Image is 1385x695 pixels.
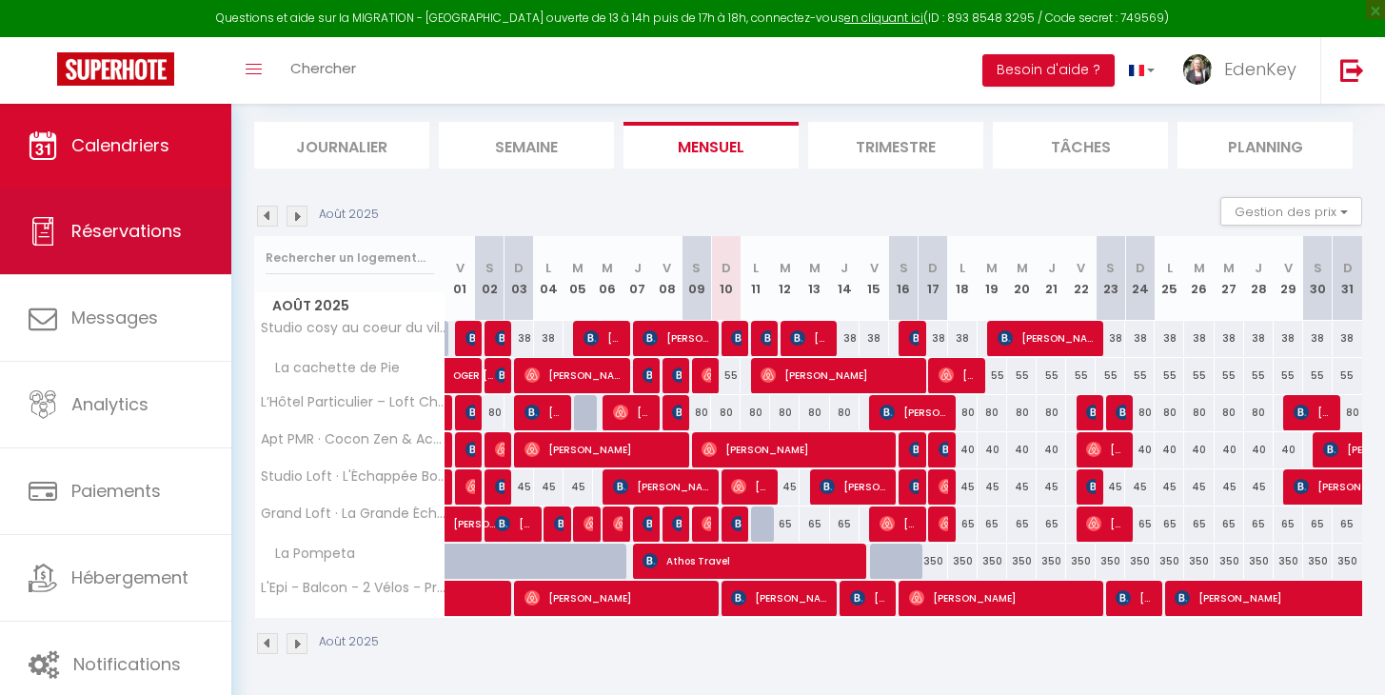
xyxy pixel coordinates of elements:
div: 55 [1155,358,1184,393]
div: 55 [978,358,1007,393]
div: 80 [682,395,711,430]
li: Journalier [254,122,429,169]
span: Studio Loft · L'Échappée Bohème [258,469,448,484]
span: [PERSON_NAME] [524,431,682,467]
div: 38 [1096,321,1125,356]
div: 38 [1274,321,1303,356]
div: 350 [1244,544,1274,579]
span: [PERSON_NAME] [524,394,564,430]
li: Semaine [439,122,614,169]
span: [PERSON_NAME] [909,468,919,505]
div: 350 [978,544,1007,579]
div: 38 [1184,321,1214,356]
th: 10 [711,236,741,321]
th: 01 [445,236,475,321]
div: 40 [1274,432,1303,467]
div: 65 [1155,506,1184,542]
div: 45 [1096,469,1125,505]
abbr: M [1017,259,1028,277]
span: Analytics [71,392,148,416]
div: 55 [1125,358,1155,393]
a: Chercher [276,37,370,104]
div: 45 [1125,469,1155,505]
div: 38 [1125,321,1155,356]
div: 55 [1274,358,1303,393]
th: 02 [475,236,505,321]
span: [PERSON_NAME] [495,506,534,542]
span: [PERSON_NAME] [939,468,948,505]
span: Chercher [290,58,356,78]
span: [PERSON_NAME] [1086,394,1096,430]
span: Messages [71,306,158,329]
th: 30 [1303,236,1333,321]
div: 38 [919,321,948,356]
div: 45 [1184,469,1214,505]
span: La cachette de Pie [258,358,405,379]
span: [PERSON_NAME] [909,580,1096,616]
div: 65 [800,506,829,542]
abbr: J [634,259,642,277]
span: Paiements [71,479,161,503]
div: 80 [830,395,860,430]
span: [PERSON_NAME] [731,320,741,356]
div: 350 [1333,544,1362,579]
abbr: L [753,259,759,277]
abbr: V [1077,259,1085,277]
th: 14 [830,236,860,321]
button: Open LiveChat chat widget [15,8,72,65]
abbr: M [1223,259,1235,277]
div: 45 [1215,469,1244,505]
abbr: V [456,259,465,277]
div: 350 [1274,544,1303,579]
div: 38 [1333,321,1362,356]
div: 45 [1037,469,1066,505]
th: 18 [948,236,978,321]
th: 12 [770,236,800,321]
div: 45 [564,469,593,505]
span: Notifications [73,652,181,676]
li: Tâches [993,122,1168,169]
span: [PERSON_NAME] [495,468,505,505]
div: 40 [1184,432,1214,467]
span: [PERSON_NAME] [672,394,682,430]
span: [PERSON_NAME] [939,357,978,393]
div: 65 [1244,506,1274,542]
th: 24 [1125,236,1155,321]
span: [PERSON_NAME] [939,506,948,542]
div: 80 [1007,395,1037,430]
th: 16 [889,236,919,321]
div: 40 [1037,432,1066,467]
span: [PERSON_NAME] [820,468,888,505]
div: 38 [1155,321,1184,356]
span: [PERSON_NAME] [702,357,711,393]
span: L’Hôtel Particulier – Loft Chic au [GEOGRAPHIC_DATA] [258,395,448,409]
abbr: D [1343,259,1353,277]
span: [PERSON_NAME] [761,357,918,393]
th: 06 [593,236,623,321]
a: en cliquant ici [844,10,923,26]
th: 17 [919,236,948,321]
div: 45 [948,469,978,505]
div: 38 [860,321,889,356]
div: 45 [1007,469,1037,505]
div: 65 [1333,506,1362,542]
span: [PERSON_NAME] [880,394,948,430]
span: [PERSON_NAME] [524,357,623,393]
div: 38 [505,321,534,356]
abbr: V [1284,259,1293,277]
p: Août 2025 [319,206,379,224]
div: 40 [1125,432,1155,467]
img: ... [1183,54,1212,85]
span: OGER [PERSON_NAME] [453,347,497,384]
div: 45 [534,469,564,505]
img: Super Booking [57,52,174,86]
th: 11 [741,236,770,321]
div: 350 [919,544,948,579]
span: Cave [PERSON_NAME] [672,357,682,393]
p: Août 2025 [319,633,379,651]
span: [PERSON_NAME] [465,468,475,505]
div: 350 [1066,544,1096,579]
th: 23 [1096,236,1125,321]
abbr: S [1314,259,1322,277]
div: 40 [978,432,1007,467]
